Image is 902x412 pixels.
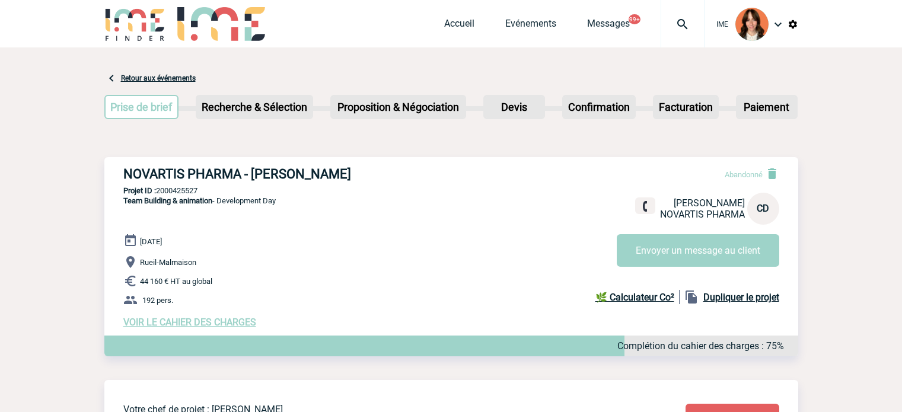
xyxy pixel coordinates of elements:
b: 🌿 Calculateur Co² [595,292,674,303]
span: [PERSON_NAME] [674,197,745,209]
button: 99+ [629,14,640,24]
span: CD [757,203,769,214]
a: Retour aux événements [121,74,196,82]
p: Confirmation [563,96,635,118]
b: Projet ID : [123,186,156,195]
button: Envoyer un message au client [617,234,779,267]
img: file_copy-black-24dp.png [684,290,699,304]
span: IME [716,20,728,28]
a: Evénements [505,18,556,34]
a: 🌿 Calculateur Co² [595,290,680,304]
p: Recherche & Sélection [197,96,312,118]
a: Accueil [444,18,474,34]
span: NOVARTIS PHARMA [660,209,745,220]
a: VOIR LE CAHIER DES CHARGES [123,317,256,328]
p: Proposition & Négociation [332,96,465,118]
p: Paiement [737,96,796,118]
span: 192 pers. [142,296,173,305]
p: Facturation [654,96,718,118]
img: 94396-2.png [735,8,769,41]
img: IME-Finder [104,7,166,41]
span: 44 160 € HT au global [140,277,212,286]
b: Dupliquer le projet [703,292,779,303]
a: Messages [587,18,630,34]
span: [DATE] [140,237,162,246]
span: Team Building & animation [123,196,212,205]
p: 2000425527 [104,186,798,195]
img: fixe.png [640,201,651,212]
p: Prise de brief [106,96,178,118]
p: Devis [485,96,544,118]
span: - Development Day [123,196,276,205]
h3: NOVARTIS PHARMA - [PERSON_NAME] [123,167,479,181]
span: Rueil-Malmaison [140,258,196,267]
span: Abandonné [725,170,763,179]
